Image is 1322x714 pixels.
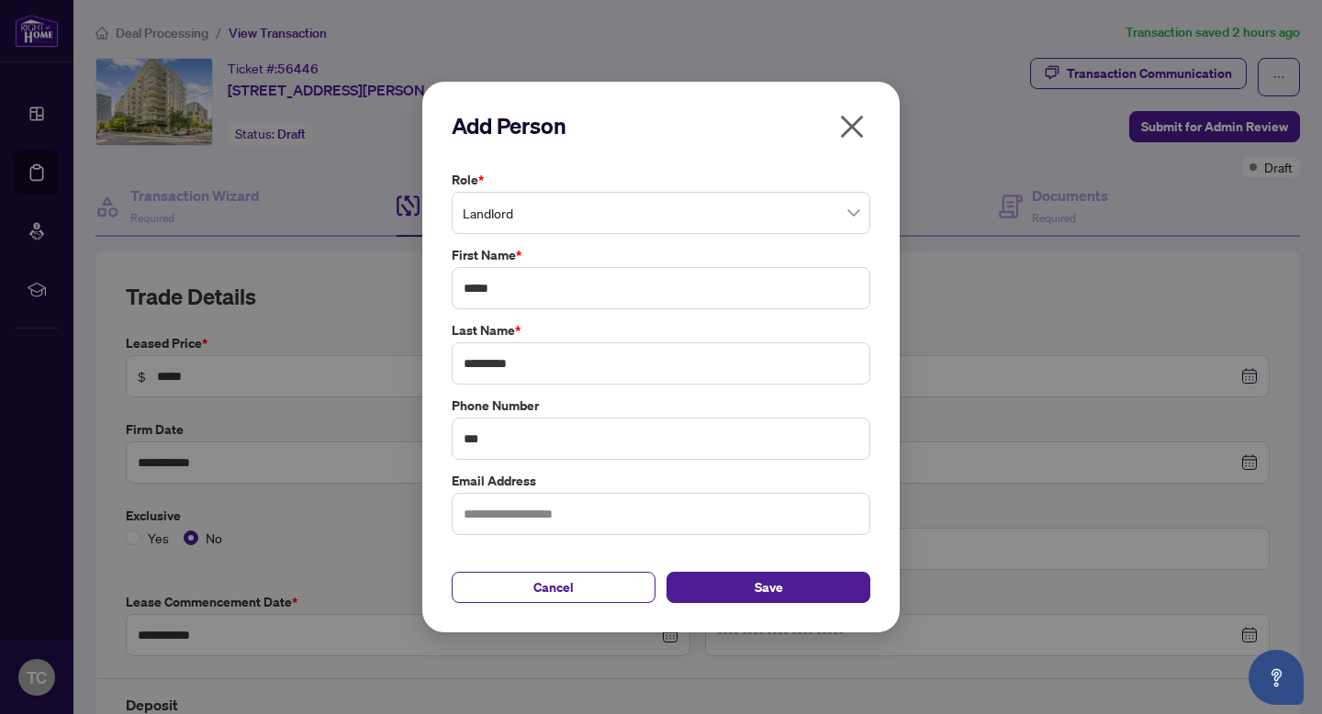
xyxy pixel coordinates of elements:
button: Save [667,572,870,603]
button: Cancel [452,572,655,603]
button: Open asap [1249,650,1304,705]
span: Cancel [533,573,574,602]
label: Role [452,170,870,190]
label: Last Name [452,320,870,340]
h2: Add Person [452,111,870,140]
span: Landlord [463,195,859,230]
label: Email Address [452,471,870,491]
span: Save [755,573,783,602]
label: Phone Number [452,396,870,416]
label: First Name [452,245,870,265]
span: close [837,112,867,141]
